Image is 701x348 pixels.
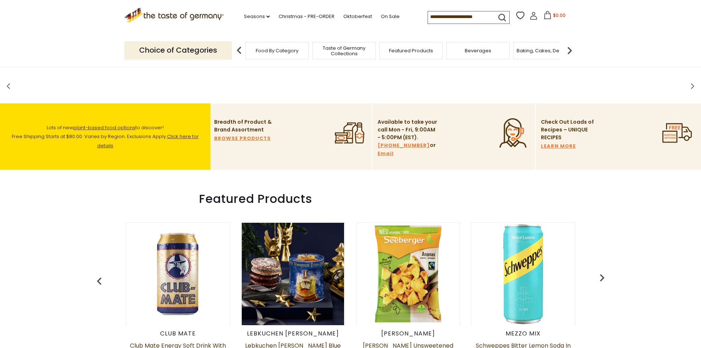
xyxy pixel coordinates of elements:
div: Lebkuchen [PERSON_NAME] [241,330,345,337]
img: Lebkuchen Schmidt Blue [242,223,344,325]
img: previous arrow [595,270,609,285]
div: Club Mate [126,330,230,337]
img: Schweppes Bitter Lemon Soda in Can, 11.2 oz [472,223,574,325]
p: Check Out Loads of Recipes – UNIQUE RECIPES [541,118,594,141]
a: Food By Category [256,48,298,53]
img: Seeberger Unsweetened Pineapple Chips, Natural Fruit Snack, 200g [357,223,459,325]
button: $0.00 [539,11,570,22]
a: Seasons [244,13,270,21]
a: Featured Products [389,48,433,53]
span: Lots of new to discover! Free Shipping Starts at $80.00. Varies by Region. Exclusions Apply. [12,124,199,150]
a: [PHONE_NUMBER] [378,141,430,150]
a: Beverages [465,48,491,53]
p: Available to take your call Mon - Fri, 9:00AM - 5:00PM (EST). or [378,118,438,158]
a: Baking, Cakes, Desserts [517,48,574,53]
a: LEARN MORE [541,142,576,150]
a: Christmas - PRE-ORDER [279,13,334,21]
div: [PERSON_NAME] [356,330,460,337]
a: On Sale [381,13,400,21]
a: Email [378,150,394,158]
img: next arrow [562,43,577,58]
img: previous arrow [92,274,107,289]
a: plant-based food options [73,124,135,131]
a: Taste of Germany Collections [315,45,373,56]
div: Mezzo Mix [471,330,575,337]
img: Club Mate Energy Soft Drink with Yerba Mate Tea, 12 pack of 11.2 oz cans [127,223,229,325]
span: $0.00 [553,12,566,18]
a: BROWSE PRODUCTS [214,134,271,143]
p: Breadth of Product & Brand Assortment [214,118,275,134]
a: Oktoberfest [343,13,372,21]
p: Choice of Categories [124,41,232,59]
img: previous arrow [232,43,247,58]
